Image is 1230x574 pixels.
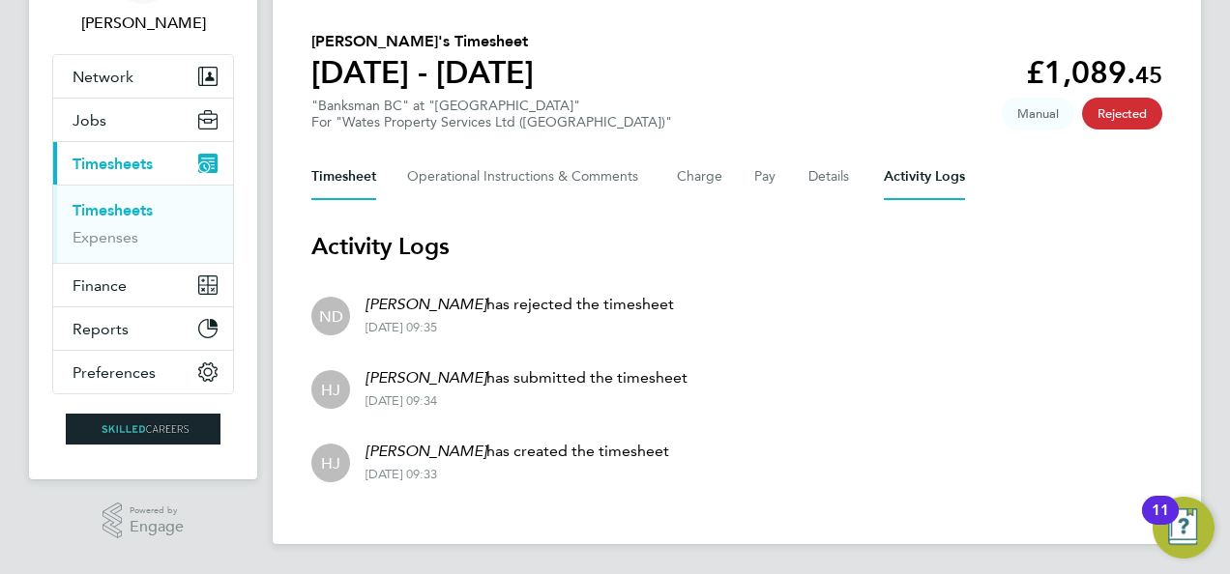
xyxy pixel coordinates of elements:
div: For "Wates Property Services Ltd ([GEOGRAPHIC_DATA])" [311,114,672,130]
em: [PERSON_NAME] [366,295,486,313]
span: Powered by [130,502,184,519]
span: Preferences [73,363,156,382]
span: 45 [1135,61,1162,89]
a: Go to home page [52,414,234,445]
div: "Banksman BC" at "[GEOGRAPHIC_DATA]" [311,98,672,130]
div: Holly Jones [311,370,350,409]
p: has created the timesheet [366,440,669,463]
button: Finance [53,264,233,306]
button: Network [53,55,233,98]
button: Reports [53,307,233,350]
em: [PERSON_NAME] [366,368,486,387]
button: Operational Instructions & Comments [407,154,646,200]
h3: Activity Logs [311,231,1162,262]
img: skilledcareers-logo-retina.png [66,414,220,445]
span: HJ [321,379,340,400]
h2: [PERSON_NAME]'s Timesheet [311,30,534,53]
button: Charge [677,154,723,200]
em: [PERSON_NAME] [366,442,486,460]
button: Timesheet [311,154,376,200]
button: Pay [754,154,777,200]
span: This timesheet was manually created. [1002,98,1074,129]
span: HJ [321,452,340,474]
button: Jobs [53,99,233,141]
span: Finance [73,276,127,295]
span: ND [319,305,343,327]
div: 11 [1152,510,1169,535]
span: Engage [130,519,184,535]
div: [DATE] 09:33 [366,467,669,482]
span: Network [73,68,133,86]
span: Timesheets [73,155,153,173]
a: Expenses [73,228,138,246]
p: has submitted the timesheet [366,366,688,389]
button: Open Resource Center, 11 new notifications [1153,497,1215,559]
a: Powered byEngage [102,502,185,539]
div: [DATE] 09:34 [366,393,688,409]
span: This timesheet has been rejected. [1082,98,1162,129]
span: Reports [73,320,129,338]
button: Details [808,154,853,200]
p: has rejected the timesheet [366,293,674,316]
button: Timesheets [53,142,233,185]
a: Timesheets [73,201,153,219]
h1: [DATE] - [DATE] [311,53,534,92]
div: Holly Jones [311,444,350,482]
span: Jobs [73,111,106,129]
span: Holly Jones [52,12,234,35]
div: Timesheets [53,185,233,263]
button: Activity Logs [884,154,965,200]
button: Preferences [53,351,233,393]
app-decimal: £1,089. [1026,54,1162,91]
div: [DATE] 09:35 [366,320,674,335]
div: Nick Daperis [311,297,350,335]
